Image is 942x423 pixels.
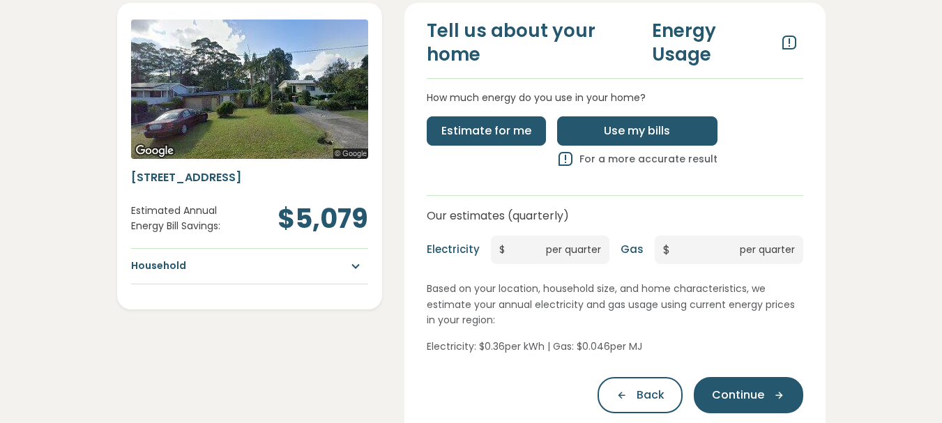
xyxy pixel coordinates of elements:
span: per quarter [740,236,803,264]
span: $ [491,236,505,264]
p: How much energy do you use in your home? [427,90,803,105]
span: Continue [712,387,764,403]
span: Estimate for me [441,123,531,139]
h5: Household [131,259,186,273]
span: per quarter [546,236,609,264]
p: Estimated Annual Energy Bill Savings: [131,203,225,235]
img: Address [131,20,368,159]
p: Our estimates (quarterly) [427,207,803,225]
h2: $5,079 [259,203,368,235]
label: Electricity [427,242,480,258]
button: Continue [694,377,803,413]
h6: [STREET_ADDRESS] [131,170,368,185]
p: Based on your location, household size, and home characteristics, we estimate your annual electri... [427,281,803,328]
span: Back [637,387,664,403]
button: Estimate for me [427,116,546,146]
p: For a more accurate result [579,151,717,167]
h4: Tell us about your home [427,20,647,67]
label: Gas [621,242,644,258]
span: $ [655,236,670,264]
h4: Energy Usage [646,20,780,67]
p: Electricity: $ 0.36 per kWh | Gas: $ 0.046 per MJ [427,339,803,354]
button: Use my bills [557,116,717,146]
button: Back [598,377,683,413]
span: Use my bills [604,123,670,139]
